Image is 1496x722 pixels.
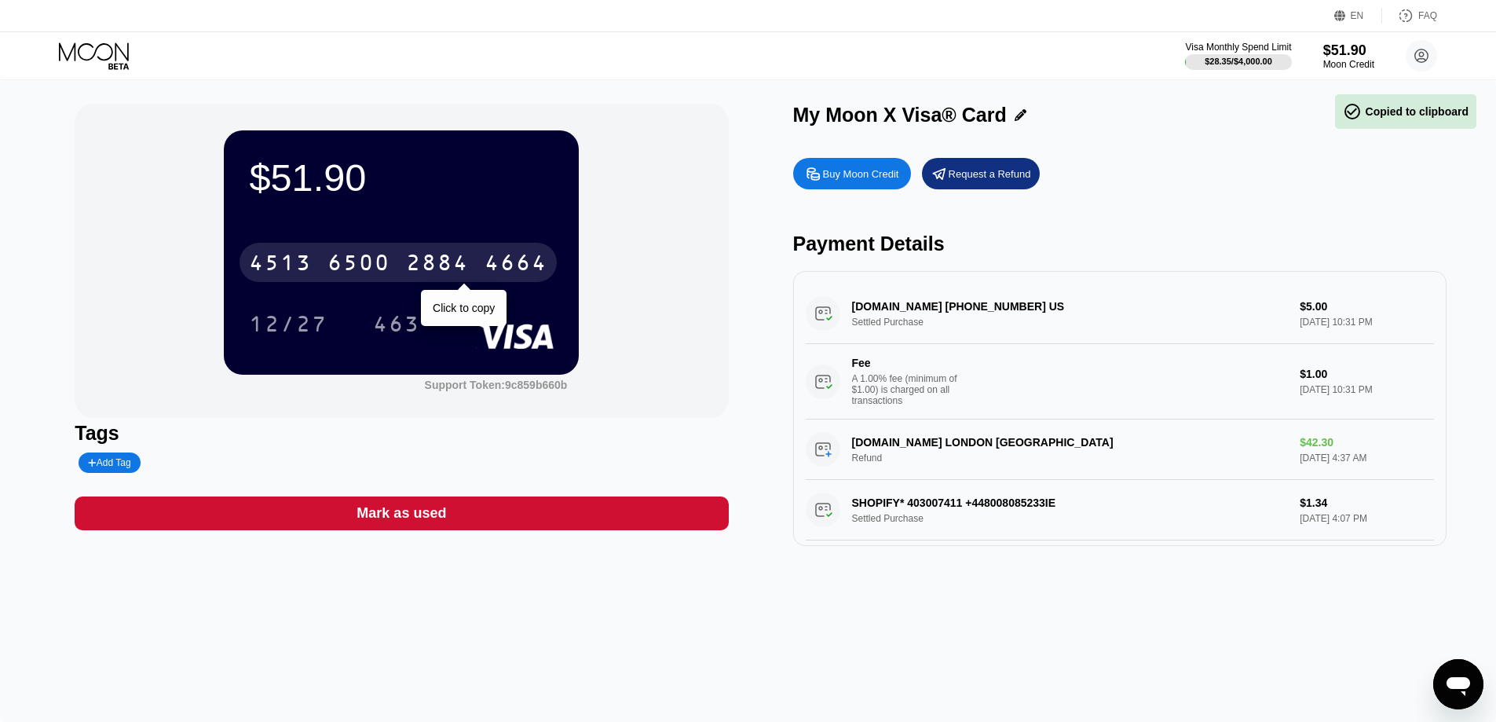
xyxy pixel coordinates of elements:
span:  [1343,102,1362,121]
div: Buy Moon Credit [823,167,899,181]
div: A 1.00% fee (minimum of $1.00) is charged on all transactions [852,373,970,406]
div: 12/27 [237,304,339,343]
div: Buy Moon Credit [793,158,911,189]
div: 2884 [406,252,469,277]
div: 4664 [485,252,547,277]
div: $51.90Moon Credit [1323,42,1374,70]
div: Copied to clipboard [1343,102,1469,121]
div: Visa Monthly Spend Limit [1185,42,1291,53]
div: My Moon X Visa® Card [793,104,1007,126]
div: Fee [852,357,962,369]
div: 463 [373,313,420,339]
div: Add Tag [79,453,140,473]
div: Request a Refund [922,158,1040,189]
div: Mark as used [75,497,728,530]
div: Visa Monthly Spend Limit$28.35/$4,000.00 [1185,42,1291,70]
div: 4513 [249,252,312,277]
div: 4513650028844664 [240,243,557,282]
div: EN [1334,8,1382,24]
div: FeeA 1.00% fee (minimum of $1.00) is charged on all transactions$1.00[DATE] 10:31 PM [806,344,1434,420]
div: 463 [361,304,432,343]
div: Payment Details [793,233,1447,255]
div: [DATE] 10:31 PM [1300,384,1433,395]
iframe: Button to launch messaging window [1433,659,1483,709]
div: 12/27 [249,313,327,339]
div: FAQ [1418,10,1437,21]
div: EN [1351,10,1364,21]
div: Tags [75,422,728,445]
div: $28.35 / $4,000.00 [1205,57,1272,66]
div: Add Tag [88,457,130,468]
div: $51.90 [1323,42,1374,59]
div: 6500 [327,252,390,277]
div: Moon Credit [1323,59,1374,70]
div: FAQ [1382,8,1437,24]
div: FeeA 1.00% fee (minimum of $1.00) is charged on all transactions$1.00[DATE] 4:07 PM [806,541,1434,616]
div: Click to copy [433,302,495,314]
div: $51.90 [249,156,554,200]
div: Support Token:9c859b660b [425,379,568,391]
div: $1.00 [1300,368,1433,380]
div: Mark as used [357,504,446,522]
div: Support Token: 9c859b660b [425,379,568,391]
div: Request a Refund [949,167,1031,181]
